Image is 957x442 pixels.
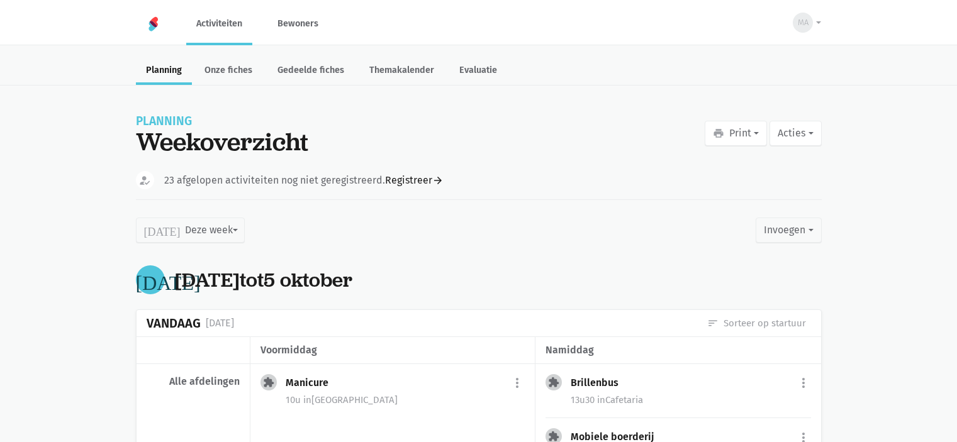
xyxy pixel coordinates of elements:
[175,267,240,293] span: [DATE]
[597,394,605,406] span: in
[785,8,821,37] button: MA
[303,394,398,406] span: [GEOGRAPHIC_DATA]
[260,342,525,358] div: voormiddag
[548,377,559,388] i: extension
[359,58,444,85] a: Themakalender
[286,394,301,406] span: 10u
[546,342,810,358] div: namiddag
[147,316,201,331] div: Vandaag
[146,16,161,31] img: Home
[798,16,809,29] span: MA
[264,267,352,293] span: 5 oktober
[548,431,559,442] i: extension
[571,377,629,389] div: Brillenbus
[385,172,444,189] a: Registreer
[707,318,719,329] i: sort
[136,270,201,290] i: [DATE]
[136,116,308,127] div: Planning
[164,172,444,189] div: 23 afgelopen activiteiten nog niet geregistreerd.
[136,127,308,156] div: Weekoverzicht
[571,394,595,406] span: 13u30
[175,268,352,292] div: tot
[144,224,181,236] i: [DATE]
[707,316,806,330] a: Sorteer op startuur
[597,394,643,406] span: Cafetaria
[136,58,192,85] a: Planning
[449,58,507,85] a: Evaluatie
[147,375,240,388] div: Alle afdelingen
[186,3,252,45] a: Activiteiten
[206,315,234,331] div: [DATE]
[263,377,274,388] i: extension
[432,175,444,186] i: arrow_forward
[286,377,339,389] div: Manicure
[713,128,724,139] i: print
[705,121,767,146] button: Print
[756,218,821,243] button: Invoegen
[138,174,151,187] i: how_to_reg
[770,121,821,146] button: Acties
[136,218,245,243] button: Deze week
[267,3,328,45] a: Bewoners
[303,394,311,406] span: in
[267,58,354,85] a: Gedeelde fiches
[194,58,262,85] a: Onze fiches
